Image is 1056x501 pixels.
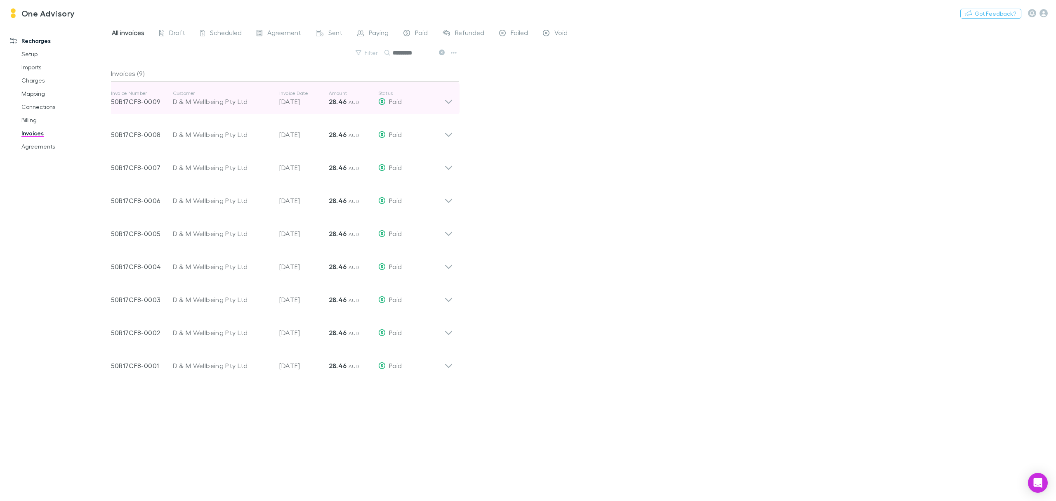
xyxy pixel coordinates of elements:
span: Void [554,28,568,39]
div: 50B17CF8-0007D & M Wellbeing Pty Ltd[DATE]28.46 AUDPaid [104,148,460,181]
a: Charges [13,74,118,87]
a: Imports [13,61,118,74]
a: One Advisory [3,3,80,23]
div: D & M Wellbeing Pty Ltd [173,229,271,239]
div: D & M Wellbeing Pty Ltd [173,130,271,139]
p: 50B17CF8-0005 [111,229,173,239]
span: AUD [349,165,360,171]
p: [DATE] [279,130,329,139]
span: Paying [369,28,389,39]
p: [DATE] [279,196,329,206]
p: 50B17CF8-0001 [111,361,173,371]
span: Paid [389,328,402,336]
p: 50B17CF8-0002 [111,328,173,338]
div: 50B17CF8-0008D & M Wellbeing Pty Ltd[DATE]28.46 AUDPaid [104,115,460,148]
p: 50B17CF8-0007 [111,163,173,173]
a: Recharges [2,34,118,47]
div: 50B17CF8-0006D & M Wellbeing Pty Ltd[DATE]28.46 AUDPaid [104,181,460,214]
strong: 28.46 [329,196,347,205]
span: Paid [389,130,402,138]
span: Draft [169,28,185,39]
span: Paid [389,229,402,237]
div: Open Intercom Messenger [1028,473,1048,493]
strong: 28.46 [329,97,347,106]
p: [DATE] [279,97,329,106]
p: Invoice Number [111,90,173,97]
span: Scheduled [210,28,242,39]
div: D & M Wellbeing Pty Ltd [173,295,271,305]
p: Customer [173,90,271,97]
span: Failed [511,28,528,39]
h3: One Advisory [21,8,75,18]
span: Paid [389,196,402,204]
p: [DATE] [279,328,329,338]
a: Mapping [13,87,118,100]
p: 50B17CF8-0004 [111,262,173,272]
div: D & M Wellbeing Pty Ltd [173,262,271,272]
p: [DATE] [279,229,329,239]
span: Refunded [455,28,484,39]
div: D & M Wellbeing Pty Ltd [173,97,271,106]
span: Paid [389,262,402,270]
span: Paid [389,97,402,105]
div: D & M Wellbeing Pty Ltd [173,361,271,371]
p: 50B17CF8-0003 [111,295,173,305]
a: Billing [13,113,118,127]
div: 50B17CF8-0001D & M Wellbeing Pty Ltd[DATE]28.46 AUDPaid [104,346,460,379]
a: Connections [13,100,118,113]
div: D & M Wellbeing Pty Ltd [173,163,271,173]
p: 50B17CF8-0009 [111,97,173,106]
div: 50B17CF8-0002D & M Wellbeing Pty Ltd[DATE]28.46 AUDPaid [104,313,460,346]
div: D & M Wellbeing Pty Ltd [173,328,271,338]
span: AUD [349,99,360,105]
p: Status [378,90,444,97]
span: AUD [349,297,360,303]
p: 50B17CF8-0008 [111,130,173,139]
button: Filter [351,48,383,58]
div: D & M Wellbeing Pty Ltd [173,196,271,206]
a: Setup [13,47,118,61]
div: Invoice Number50B17CF8-0009CustomerD & M Wellbeing Pty LtdInvoice Date[DATE]Amount28.46 AUDStatus... [104,82,460,115]
p: Invoice Date [279,90,329,97]
a: Invoices [13,127,118,140]
span: Paid [389,362,402,369]
span: Agreement [267,28,301,39]
strong: 28.46 [329,362,347,370]
strong: 28.46 [329,130,347,139]
span: AUD [349,231,360,237]
span: Paid [415,28,428,39]
p: [DATE] [279,361,329,371]
strong: 28.46 [329,262,347,271]
span: All invoices [112,28,144,39]
a: Agreements [13,140,118,153]
div: 50B17CF8-0005D & M Wellbeing Pty Ltd[DATE]28.46 AUDPaid [104,214,460,247]
span: AUD [349,264,360,270]
span: AUD [349,330,360,336]
strong: 28.46 [329,163,347,172]
span: Sent [328,28,342,39]
span: Paid [389,163,402,171]
p: 50B17CF8-0006 [111,196,173,206]
img: One Advisory's Logo [8,8,18,18]
div: 50B17CF8-0004D & M Wellbeing Pty Ltd[DATE]28.46 AUDPaid [104,247,460,280]
span: AUD [349,198,360,204]
p: [DATE] [279,295,329,305]
p: Amount [329,90,378,97]
p: [DATE] [279,262,329,272]
strong: 28.46 [329,328,347,337]
button: Got Feedback? [960,9,1021,19]
strong: 28.46 [329,229,347,238]
span: AUD [349,132,360,138]
div: 50B17CF8-0003D & M Wellbeing Pty Ltd[DATE]28.46 AUDPaid [104,280,460,313]
p: [DATE] [279,163,329,173]
span: Paid [389,295,402,303]
span: AUD [349,363,360,369]
strong: 28.46 [329,295,347,304]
